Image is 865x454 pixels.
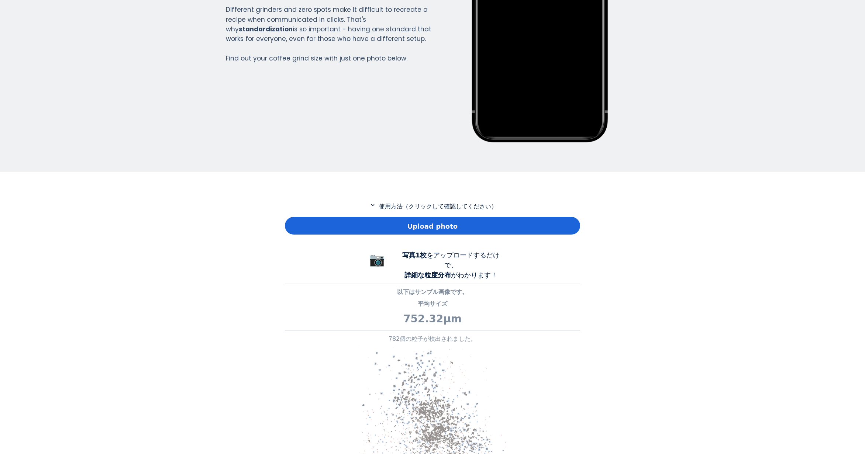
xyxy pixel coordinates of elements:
[407,221,458,231] span: Upload photo
[285,335,580,343] p: 782個の粒子が検出されました。
[285,311,580,327] p: 752.32μm
[402,251,427,259] b: 写真1枚
[285,202,580,211] p: 使用方法（クリックして確認してください）
[368,202,377,208] mat-icon: expand_more
[369,252,385,267] span: 📷
[396,250,506,280] div: をアップロードするだけで、 がわかります！
[239,25,293,34] strong: standardization
[285,299,580,308] p: 平均サイズ
[285,288,580,297] p: 以下はサンプル画像です。
[404,271,451,279] b: 詳細な粒度分布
